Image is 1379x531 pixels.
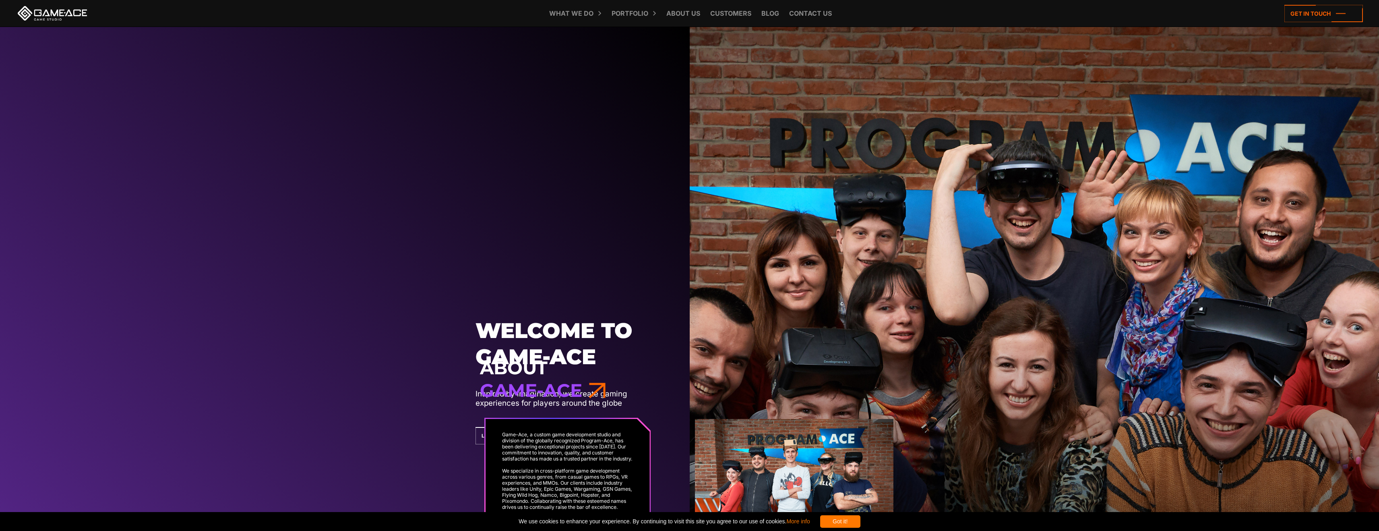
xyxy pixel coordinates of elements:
p: We specialize in cross-platform game development across various genres, from casual games to RPGs... [502,468,633,510]
a: More info [786,518,810,525]
span: Game-Ace [480,379,582,401]
h1: Welcome to Game-ace [476,317,666,370]
a: Get in touch [1284,5,1363,22]
a: Let's Discuss Your Project [476,427,586,444]
div: Got it! [820,515,860,528]
span: We use cookies to enhance your experience. By continuing to visit this site you agree to our use ... [519,515,810,528]
h3: About [480,357,899,402]
p: Inspired by imagination, we create gaming experiences for players around the globe [476,389,666,408]
p: Game-Ace, a custom game development studio and division of the globally recognized Program-Ace, h... [502,431,633,462]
